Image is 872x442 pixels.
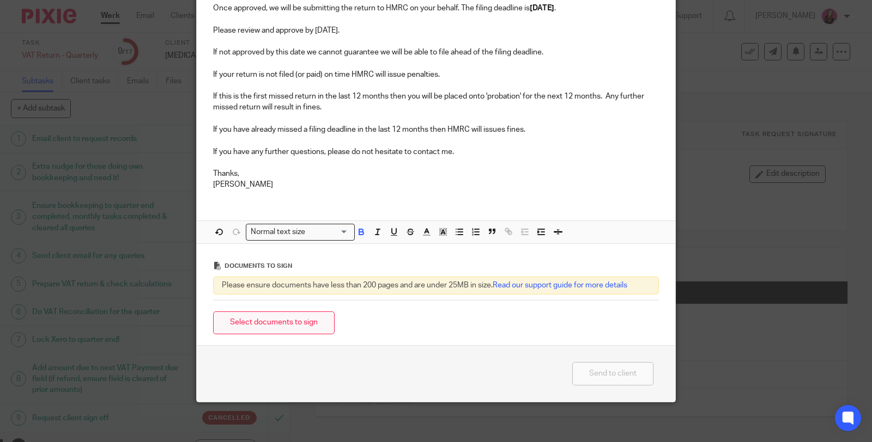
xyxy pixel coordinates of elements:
p: [PERSON_NAME] [213,179,659,190]
div: Please ensure documents have less than 200 pages and are under 25MB in size. [213,277,659,294]
input: Search for option [309,226,348,238]
p: If you have already missed a filing deadline in the last 12 months then HMRC will issues fines. [213,124,659,135]
a: Read our support guide for more details [493,281,627,289]
button: Select documents to sign [213,311,335,335]
div: Search for option [246,224,355,241]
span: Documents to sign [225,263,292,269]
p: If this is the first missed return in the last 12 months then you will be placed onto 'probation'... [213,91,659,113]
p: If you have any further questions, please do not hesitate to contact me. [213,146,659,157]
p: Thanks, [213,168,659,179]
span: Normal text size [249,226,308,238]
button: Send to client [572,362,653,385]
